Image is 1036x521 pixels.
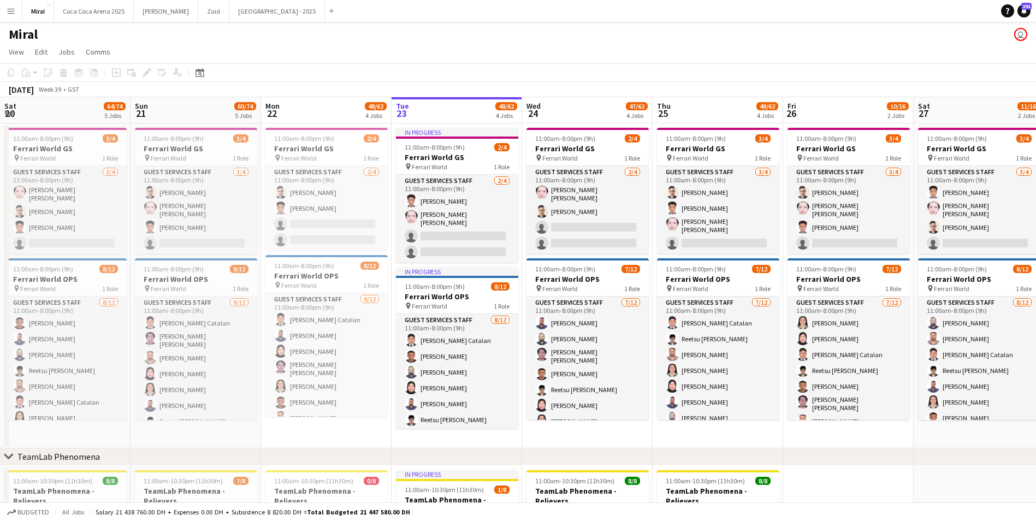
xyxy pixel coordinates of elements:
span: 20 [3,107,16,120]
a: Edit [31,45,52,59]
h3: TeamLab Phenomena - Relievers [657,486,779,506]
span: All jobs [60,508,86,516]
span: 11:00am-10:30pm (11h30m) [405,486,484,494]
app-user-avatar: Kate Oliveros [1014,28,1027,41]
button: [PERSON_NAME] [134,1,198,22]
div: 4 Jobs [626,111,647,120]
app-job-card: 11:00am-8:00pm (9h)3/4Ferrari World GS Ferrari World1 RoleGuest Services Staff3/411:00am-8:00pm (... [788,128,910,254]
span: Ferrari World [803,285,839,293]
span: Ferrari World [151,154,186,162]
span: 11:00am-8:00pm (9h) [274,262,334,270]
span: 11:00am-10:30pm (11h30m) [666,477,745,485]
app-card-role: Guest Services Staff3/411:00am-8:00pm (9h)[PERSON_NAME][PERSON_NAME] [PERSON_NAME][PERSON_NAME] [788,166,910,254]
span: 11:00am-10:30pm (11h30m) [535,477,614,485]
app-card-role: Guest Services Staff7/1211:00am-8:00pm (9h)[PERSON_NAME][PERSON_NAME][PERSON_NAME] [PERSON_NAME][... [526,297,649,511]
div: 5 Jobs [104,111,125,120]
span: 1 Role [1016,285,1032,293]
span: 11:00am-8:00pm (9h) [927,134,987,143]
span: Ferrari World [412,302,447,310]
span: Ferrari World [934,154,969,162]
span: 1 Role [494,302,510,310]
h3: Ferrari World OPS [788,274,910,284]
span: 11:00am-8:00pm (9h) [144,134,204,143]
h3: Ferrari World OPS [657,274,779,284]
div: 5 Jobs [235,111,256,120]
span: 1 Role [363,154,379,162]
h3: TeamLab Phenomena - Relievers [4,486,127,506]
app-job-card: 11:00am-8:00pm (9h)7/12Ferrari World OPS Ferrari World1 RoleGuest Services Staff7/1211:00am-8:00p... [788,258,910,420]
span: 1 Role [624,154,640,162]
app-job-card: 11:00am-8:00pm (9h)2/4Ferrari World GS Ferrari World1 RoleGuest Services Staff2/411:00am-8:00pm (... [265,128,388,251]
h3: Ferrari World GS [657,144,779,153]
span: 9/12 [230,265,248,273]
span: 0/8 [364,477,379,485]
div: 2 Jobs [887,111,908,120]
span: 24 [525,107,541,120]
span: 1 Role [363,281,379,289]
span: 2/4 [625,134,640,143]
span: Sun [135,101,148,111]
span: 8/8 [103,477,118,485]
span: 64/74 [104,102,126,110]
a: 291 [1017,4,1031,17]
span: Wed [526,101,541,111]
div: 4 Jobs [365,111,386,120]
span: Ferrari World [281,154,317,162]
span: 21 [133,107,148,120]
span: Thu [657,101,671,111]
span: 11:00am-8:00pm (9h) [666,265,726,273]
span: Ferrari World [412,163,447,171]
a: View [4,45,28,59]
span: 1/8 [494,486,510,494]
h3: TeamLab Phenomena - Relievers [265,486,388,506]
div: 11:00am-8:00pm (9h)7/12Ferrari World OPS Ferrari World1 RoleGuest Services Staff7/1211:00am-8:00p... [657,258,779,420]
span: 8/12 [360,262,379,270]
app-job-card: 11:00am-8:00pm (9h)3/4Ferrari World GS Ferrari World1 RoleGuest Services Staff3/411:00am-8:00pm (... [135,128,257,254]
div: 4 Jobs [757,111,778,120]
span: Budgeted [17,508,49,516]
div: In progress [396,128,518,137]
span: 8/12 [1013,265,1032,273]
span: 11:00am-8:00pm (9h) [13,134,73,143]
app-job-card: 11:00am-8:00pm (9h)3/4Ferrari World GS Ferrari World1 RoleGuest Services Staff3/411:00am-8:00pm (... [657,128,779,254]
span: 11:00am-8:00pm (9h) [535,134,595,143]
h3: Ferrari World GS [135,144,257,153]
div: Salary 21 438 760.00 DH + Expenses 0.00 DH + Subsistence 8 820.00 DH = [96,508,410,516]
span: View [9,47,24,57]
app-job-card: 11:00am-8:00pm (9h)8/12Ferrari World OPS Ferrari World1 RoleGuest Services Staff8/1211:00am-8:00p... [4,258,127,420]
app-card-role: Guest Services Staff9/1211:00am-8:00pm (9h)[PERSON_NAME] Catalan[PERSON_NAME] [PERSON_NAME][GEOGR... [135,297,257,511]
span: 7/12 [883,265,901,273]
h3: Ferrari World OPS [526,274,649,284]
span: Ferrari World [20,285,56,293]
button: Coca Coca Arena 2025 [54,1,134,22]
span: 8/12 [99,265,118,273]
span: 11:00am-8:00pm (9h) [144,265,204,273]
span: 26 [786,107,796,120]
span: 11:00am-8:00pm (9h) [13,265,73,273]
div: In progress [396,470,518,479]
span: 27 [916,107,930,120]
h3: Ferrari World OPS [265,271,388,281]
span: 1 Role [494,163,510,171]
span: Edit [35,47,48,57]
app-card-role: Guest Services Staff2/411:00am-8:00pm (9h)[PERSON_NAME][PERSON_NAME] [265,166,388,251]
span: 3/4 [755,134,771,143]
span: 1 Role [102,154,118,162]
app-job-card: 11:00am-8:00pm (9h)2/4Ferrari World GS Ferrari World1 RoleGuest Services Staff2/411:00am-8:00pm (... [526,128,649,254]
span: 3/4 [886,134,901,143]
app-card-role: Guest Services Staff2/411:00am-8:00pm (9h)[PERSON_NAME][PERSON_NAME] [PERSON_NAME] [396,175,518,263]
app-job-card: In progress11:00am-8:00pm (9h)2/4Ferrari World GS Ferrari World1 RoleGuest Services Staff2/411:00... [396,128,518,263]
span: 1 Role [755,154,771,162]
div: In progress11:00am-8:00pm (9h)8/12Ferrari World OPS Ferrari World1 RoleGuest Services Staff8/1211... [396,267,518,429]
app-job-card: 11:00am-8:00pm (9h)8/12Ferrari World OPS Ferrari World1 RoleGuest Services Staff8/1211:00am-8:00p... [265,255,388,417]
span: Jobs [58,47,75,57]
h3: Ferrari World GS [396,152,518,162]
span: Ferrari World [20,154,56,162]
span: 2/4 [364,134,379,143]
span: 60/74 [234,102,256,110]
span: 2/4 [494,143,510,151]
span: 22 [264,107,280,120]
